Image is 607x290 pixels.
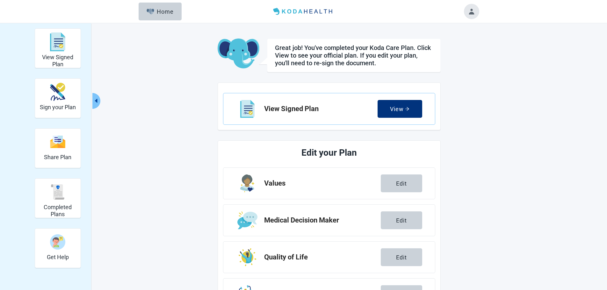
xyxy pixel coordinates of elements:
[396,254,407,260] div: Edit
[378,100,422,118] button: Viewarrow-right
[264,180,381,187] h2: Values
[50,32,65,52] img: View Signed Plan
[405,107,409,111] span: arrow-right
[264,105,378,113] h2: View Signed Plan
[381,174,422,192] button: Edit
[35,78,81,118] div: Sign your Plan
[240,100,255,118] img: Step Icon
[381,248,422,266] button: Edit
[35,228,81,268] div: Get Help
[40,104,76,111] h2: Sign your Plan
[218,39,259,69] img: Koda Elephant
[240,174,255,192] img: Step Icon
[44,154,71,161] h2: Share Plan
[147,8,174,15] div: Home
[47,254,69,261] h2: Get Help
[390,106,409,112] div: View
[38,204,78,217] h2: Completed Plans
[147,9,155,14] img: Elephant
[275,44,433,67] div: Great job! You've completed your Koda Care Plan. Click View to see your official plan. If you edi...
[92,93,100,109] button: Collapse menu
[50,184,65,200] img: Completed Plans
[38,54,78,67] h2: View Signed Plan
[139,3,182,20] button: ElephantHome
[247,146,411,160] h1: Edit your Plan
[237,211,257,229] img: Step Icon
[50,83,65,101] img: Sign your Plan
[264,253,381,261] h2: Quality of Life
[464,4,479,19] button: Toggle account menu
[396,180,407,187] div: Edit
[271,6,336,17] img: Koda Health
[381,211,422,229] button: Edit
[50,135,65,149] img: Share Plan
[35,28,81,68] div: View Signed Plan
[50,234,65,250] img: Get Help
[35,178,81,218] div: Completed Plans
[239,248,257,266] img: Step Icon
[264,216,381,224] h2: Medical Decision Maker
[396,217,407,223] div: Edit
[35,128,81,168] div: Share Plan
[93,98,99,104] span: caret-left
